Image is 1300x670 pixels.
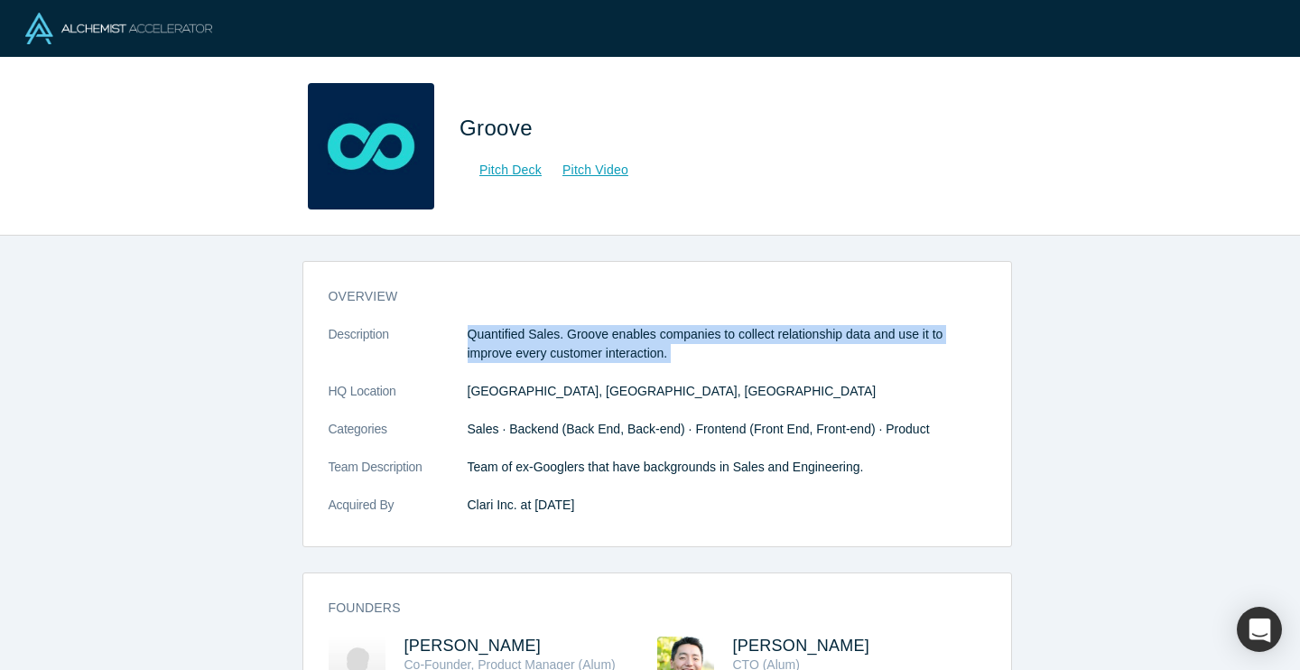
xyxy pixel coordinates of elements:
span: Sales · Backend (Back End, Back-end) · Frontend (Front End, Front-end) · Product [468,422,930,436]
a: Pitch Video [543,160,629,181]
a: [PERSON_NAME] [404,637,542,655]
dt: Acquired By [329,496,468,534]
p: Team of ex-Googlers that have backgrounds in Sales and Engineering. [468,458,986,477]
img: Groove's Logo [308,83,434,209]
dt: Description [329,325,468,382]
dt: Categories [329,420,468,458]
a: [PERSON_NAME] [733,637,870,655]
img: Alchemist Logo [25,13,212,44]
a: Pitch Deck [460,160,543,181]
dt: HQ Location [329,382,468,420]
h3: Founders [329,599,961,618]
h3: overview [329,287,961,306]
dd: Clari Inc. at [DATE] [468,496,986,515]
dd: [GEOGRAPHIC_DATA], [GEOGRAPHIC_DATA], [GEOGRAPHIC_DATA] [468,382,986,401]
span: Groove [460,116,539,140]
p: Quantified Sales. Groove enables companies to collect relationship data and use it to improve eve... [468,325,986,363]
dt: Team Description [329,458,468,496]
